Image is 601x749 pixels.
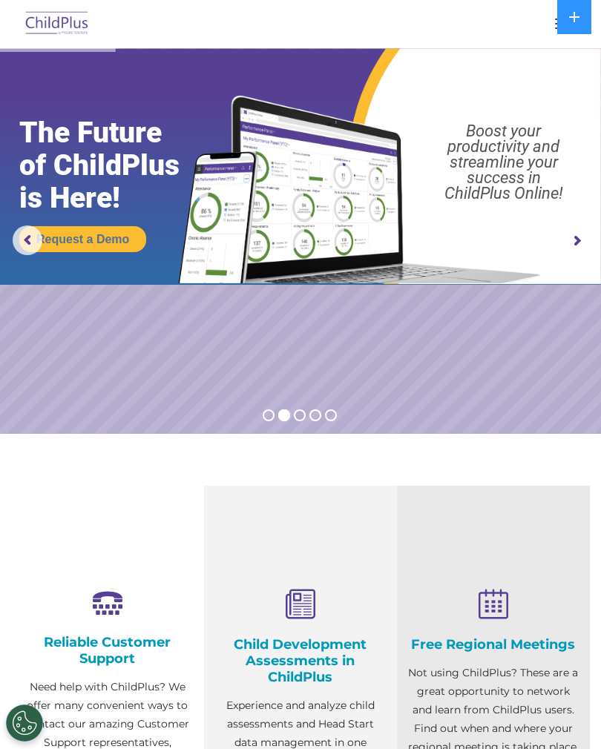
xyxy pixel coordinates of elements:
button: Cookies Settings [6,705,43,742]
rs-layer: The Future of ChildPlus is Here! [19,116,211,214]
h4: Reliable Customer Support [22,634,193,667]
h4: Free Regional Meetings [408,636,579,653]
img: ChildPlus by Procare Solutions [22,7,92,42]
h4: Child Development Assessments in ChildPlus [215,636,386,685]
a: Request a Demo [19,226,146,252]
rs-layer: Boost your productivity and streamline your success in ChildPlus Online! [415,123,593,201]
